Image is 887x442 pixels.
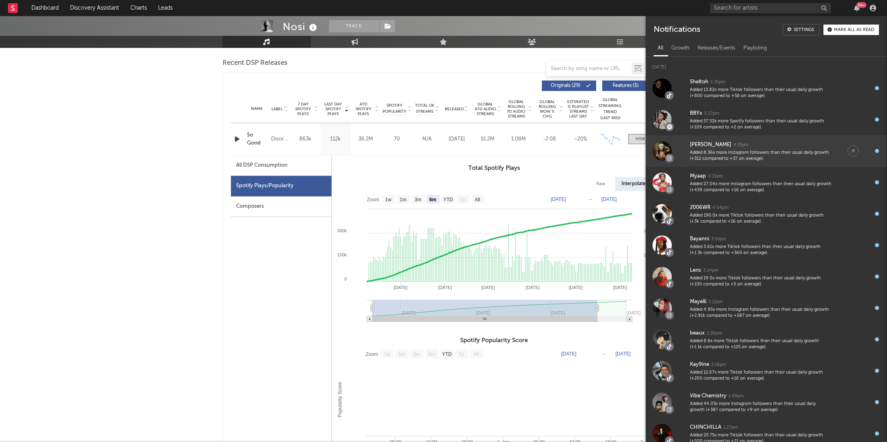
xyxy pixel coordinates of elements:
[690,423,721,432] div: CHINCHILLA
[646,104,887,135] a: BBYx5:27pmAdded 57.53x more Spotify followers than their usual daily growth (+109 compared to +2 ...
[443,197,453,202] text: YTD
[292,135,319,143] div: 863k
[646,57,887,72] div: [DATE]
[445,107,464,112] span: Released
[646,198,887,229] a: 2006WR4:04pmAdded 190.0x more Tiktok followers than their usual daily growth (+3k compared to +16...
[399,197,406,202] text: 1m
[366,351,378,357] text: Zoom
[283,20,319,33] div: Nosi
[644,252,652,257] text: 12M
[602,81,657,91] button: Features(5)
[602,351,607,357] text: →
[690,77,708,87] div: Sheltoh
[272,107,283,112] span: Label
[428,351,435,357] text: 6m
[615,177,654,191] div: Interpolated
[729,393,744,399] div: 1:49pm
[711,362,726,368] div: 2:18pm
[607,83,644,88] span: Features ( 5 )
[271,134,288,144] div: Disorder
[561,351,576,357] text: [DATE]
[393,285,407,290] text: [DATE]
[644,228,652,233] text: 24M
[337,382,343,417] text: Popularity Score
[547,66,632,72] input: Search by song name or URL
[710,79,725,85] div: 5:35pm
[690,328,705,338] div: beaux
[398,351,405,357] text: 1m
[443,135,470,143] div: [DATE]
[536,99,558,119] span: Global Rolling WoW % Chg
[329,20,379,32] button: Track
[337,228,347,233] text: 300k
[690,234,709,244] div: Bayanni
[474,135,501,143] div: 51.2M
[460,197,465,202] text: 1y
[690,171,706,181] div: Myaap
[823,25,879,35] button: Mark all as read
[247,106,268,112] div: Name
[547,83,584,88] span: Originals ( 29 )
[690,140,731,150] div: [PERSON_NAME]
[690,181,831,194] div: Added 27.04x more Instagram followers than their usual daily growth (+439 compared to +16 on aver...
[690,275,831,288] div: Added 19.0x more Tiktok followers than their usual daily growth (+100 compared to +5 on average).
[646,386,887,418] a: Vibe Chemistry1:49pmAdded 44.03x more Instagram followers than their usual daily growth (+387 com...
[332,163,657,173] h3: Total Spotify Plays
[654,41,667,55] div: All
[475,197,480,202] text: All
[231,155,331,176] div: All DSP Consumption
[690,109,702,118] div: BBYx
[703,268,718,274] div: 3:24pm
[712,205,729,211] div: 4:04pm
[690,266,701,275] div: Lens
[459,351,464,357] text: 1y
[292,102,314,116] span: 7 Day Spotify Plays
[733,142,749,148] div: 4:35pm
[536,135,563,143] div: -2.08
[613,285,627,290] text: [DATE]
[708,173,723,180] div: 4:15pm
[337,252,347,257] text: 150k
[588,196,593,202] text: →
[414,197,421,202] text: 3m
[711,236,726,242] div: 3:55pm
[646,324,887,355] a: beaux2:26pmAdded 8.8x more Tiktok followers than their usual daily growth (+1.1k compared to +125...
[690,338,831,351] div: Added 8.8x more Tiktok followers than their usual daily growth (+1.1k compared to +125 on average).
[481,285,495,290] text: [DATE]
[690,150,831,162] div: Added 8.36x more Instagram followers than their usual daily growth (+312 compared to +37 on avera...
[567,135,594,143] div: ~ 20 %
[438,285,452,290] text: [DATE]
[783,24,819,35] a: Settings
[690,360,709,370] div: Kay9ine
[429,197,436,202] text: 6m
[626,310,640,315] text: [DATE]
[601,196,617,202] text: [DATE]
[690,370,831,382] div: Added 12.67x more Tiktok followers than their usual daily growth (+200 compared to +16 on average).
[615,351,631,357] text: [DATE]
[344,277,346,281] text: 0
[384,351,390,357] text: 1w
[690,401,831,413] div: Added 44.03x more Instagram followers than their usual daily growth (+387 compared to +9 on avera...
[690,213,831,225] div: Added 190.0x more Tiktok followers than their usual daily growth (+3k compared to +16 on average).
[690,244,831,256] div: Added 3.61x more Tiktok followers than their usual daily growth (+1.3k compared to +360 on average).
[834,28,874,32] div: Mark all as read
[413,351,420,357] text: 3m
[739,41,771,55] div: Playlisting
[236,161,288,170] div: All DSP Consumption
[690,307,831,319] div: Added 4.95x more Instagram followers than their usual daily growth (+2.91k compared to +587 on av...
[690,87,831,99] div: Added 13.82x more Tiktok followers than their usual daily growth (+800 compared to +58 on average).
[598,97,622,121] div: Global Streaming Trend (Last 60D)
[646,355,887,386] a: Kay9ine2:18pmAdded 12.67x more Tiktok followers than their usual daily growth (+200 compared to +...
[353,102,374,116] span: ATD Spotify Plays
[646,292,887,324] a: Mayelli3:12pmAdded 4.95x more Instagram followers than their usual daily growth (+2.91k compared ...
[525,285,539,290] text: [DATE]
[710,3,831,13] input: Search for artists
[567,99,589,119] span: Estimated % Playlist Streams Last Day
[646,135,887,167] a: [PERSON_NAME]4:35pmAdded 8.36x more Instagram followers than their usual daily growth (+312 compa...
[323,135,349,143] div: 112k
[247,131,268,147] a: So Good
[473,351,479,357] text: All
[707,330,722,337] div: 2:26pm
[704,111,719,117] div: 5:27pm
